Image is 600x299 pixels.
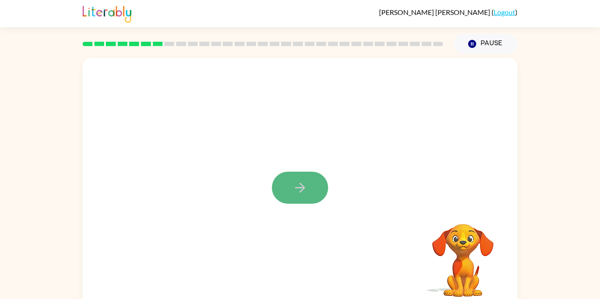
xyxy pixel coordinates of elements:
[419,210,507,298] video: Your browser must support playing .mp4 files to use Literably. Please try using another browser.
[494,8,515,16] a: Logout
[379,8,492,16] span: [PERSON_NAME] [PERSON_NAME]
[454,34,517,54] button: Pause
[83,4,131,23] img: Literably
[379,8,517,16] div: ( )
